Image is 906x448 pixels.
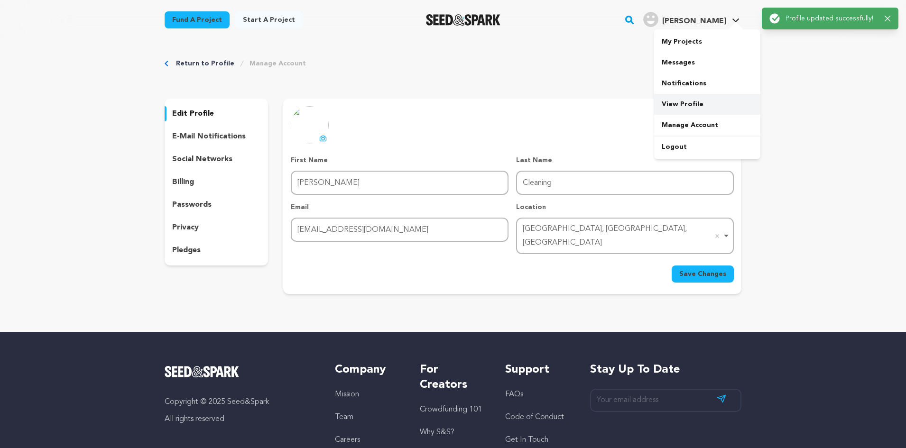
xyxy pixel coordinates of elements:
a: Start a project [235,11,303,28]
p: edit profile [172,108,214,119]
h5: Stay up to date [590,362,741,377]
button: Save Changes [672,265,734,283]
span: [PERSON_NAME] [662,18,726,25]
p: Location [516,202,734,212]
a: Notifications [654,73,760,94]
img: Seed&Spark Logo [165,366,239,377]
p: billing [172,176,194,188]
a: Seed&Spark Homepage [165,366,316,377]
input: Email [291,218,508,242]
p: social networks [172,154,232,165]
h5: Company [335,362,401,377]
p: Copyright © 2025 Seed&Spark [165,396,316,408]
input: Your email address [590,389,741,412]
button: pledges [165,243,268,258]
p: Last Name [516,155,734,165]
div: regina C.'s Profile [643,12,726,27]
button: e-mail notifications [165,129,268,144]
a: My Projects [654,31,760,52]
h5: For Creators [420,362,486,393]
a: Return to Profile [176,59,234,68]
p: All rights reserved [165,413,316,425]
a: Team [335,413,353,421]
p: Profile updated successfully! [786,14,877,23]
a: Get In Touch [505,436,548,444]
a: FAQs [505,391,523,398]
p: pledges [172,245,201,256]
button: Remove item: 'ChIJ6z2l-0AeHFMRsVR7t5YySjU' [712,231,722,241]
button: passwords [165,197,268,212]
input: Last Name [516,171,734,195]
button: privacy [165,220,268,235]
p: Email [291,202,508,212]
a: regina C.'s Profile [641,10,741,27]
img: Seed&Spark Logo Dark Mode [426,14,500,26]
button: billing [165,174,268,190]
a: Fund a project [165,11,230,28]
div: [GEOGRAPHIC_DATA], [GEOGRAPHIC_DATA], [GEOGRAPHIC_DATA] [523,222,721,250]
a: Seed&Spark Homepage [426,14,500,26]
a: Careers [335,436,360,444]
img: user.png [643,12,658,27]
a: Messages [654,52,760,73]
h5: Support [505,362,571,377]
a: Why S&S? [420,429,454,436]
a: Manage Account [250,59,306,68]
p: privacy [172,222,199,233]
p: passwords [172,199,212,210]
a: Manage Account [654,115,760,136]
a: Logout [654,137,760,157]
p: e-mail notifications [172,131,246,142]
input: First Name [291,171,508,195]
a: Code of Conduct [505,413,564,421]
a: View Profile [654,94,760,115]
a: Mission [335,391,359,398]
a: Crowdfunding 101 [420,406,482,413]
p: First Name [291,155,508,165]
button: social networks [165,152,268,167]
span: regina C.'s Profile [641,10,741,30]
div: Breadcrumb [165,59,741,68]
span: Save Changes [679,269,726,279]
button: edit profile [165,106,268,121]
